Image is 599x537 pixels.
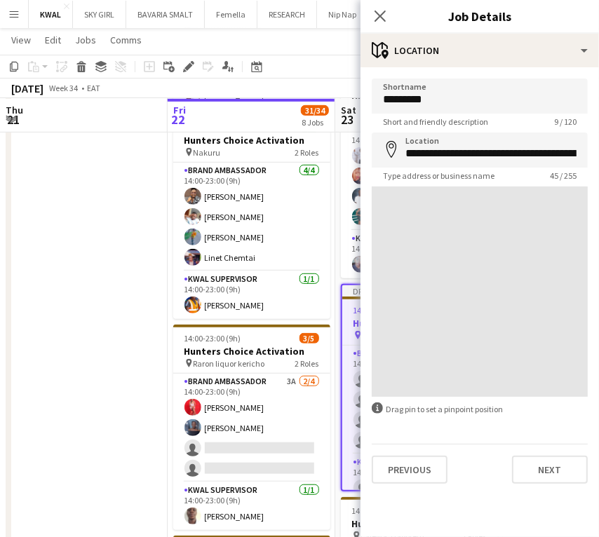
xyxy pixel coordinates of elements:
[299,333,319,344] span: 3/5
[194,147,221,158] span: Nakuru
[173,482,330,530] app-card-role: KWAL SUPERVISOR1/114:00-23:00 (9h)[PERSON_NAME]
[341,231,498,278] app-card-role: KWAL SUPERVISOR1/114:00-23:00 (9h)[PERSON_NAME]
[105,31,147,49] a: Comms
[352,505,409,516] span: 14:00-22:00 (8h)
[173,271,330,319] app-card-role: KWAL SUPERVISOR1/114:00-23:00 (9h)[PERSON_NAME]
[372,402,588,416] div: Drag pin to set a pinpoint position
[257,1,317,28] button: RESEARCH
[341,73,498,278] app-job-card: 14:00-23:00 (9h)5/5Hunters Choice Activation Kapbrandy2 RolesBrand Ambassador4/414:00-23:00 (9h)[...
[342,346,497,454] app-card-role: Brand Ambassador0/414:00-23:00 (9h)
[11,34,31,46] span: View
[45,34,61,46] span: Edit
[126,1,205,28] button: BAVARIA SMALT
[341,104,356,116] span: Sat
[539,170,588,181] span: 45 / 255
[29,1,73,28] button: KWAL
[341,122,498,231] app-card-role: Brand Ambassador4/414:00-23:00 (9h)[PERSON_NAME][PERSON_NAME][PERSON_NAME][PERSON_NAME]
[302,117,328,128] div: 8 Jobs
[6,104,23,116] span: Thu
[372,116,499,127] span: Short and friendly description
[11,81,43,95] div: [DATE]
[110,34,142,46] span: Comms
[341,284,498,491] app-job-card: Draft14:00-23:00 (9h)0/5Hunters Choice Activation Kapbrandy2 RolesBrand Ambassador0/414:00-23:00 ...
[194,358,265,369] span: Raron liquor kericho
[341,517,498,530] h3: Hunters Choice Activation
[6,31,36,49] a: View
[295,358,319,369] span: 2 Roles
[372,456,447,484] button: Previous
[205,1,257,28] button: Femella
[73,1,126,28] button: SKY GIRL
[317,1,368,28] button: Nip Nap
[173,134,330,147] h3: Hunters Choice Activation
[87,83,100,93] div: EAT
[301,105,329,116] span: 31/34
[173,163,330,271] app-card-role: Brand Ambassador4/414:00-23:00 (9h)[PERSON_NAME][PERSON_NAME][PERSON_NAME]Linet Chemtai
[295,147,319,158] span: 2 Roles
[342,317,497,329] h3: Hunters Choice Activation
[342,285,497,297] div: Draft
[69,31,102,49] a: Jobs
[75,34,96,46] span: Jobs
[512,456,588,484] button: Next
[372,170,506,181] span: Type address or business name
[173,114,330,319] app-job-card: 14:00-23:00 (9h)5/5Hunters Choice Activation Nakuru2 RolesBrand Ambassador4/414:00-23:00 (9h)[PER...
[173,104,186,116] span: Fri
[361,7,599,25] h3: Job Details
[184,333,241,344] span: 14:00-23:00 (9h)
[46,83,81,93] span: Week 34
[173,325,330,530] app-job-card: 14:00-23:00 (9h)3/5Hunters Choice Activation Raron liquor kericho2 RolesBrand Ambassador3A2/414:0...
[171,111,186,128] span: 22
[4,111,23,128] span: 21
[339,111,356,128] span: 23
[354,305,410,315] span: 14:00-23:00 (9h)
[173,374,330,482] app-card-role: Brand Ambassador3A2/414:00-23:00 (9h)[PERSON_NAME][PERSON_NAME]
[361,34,599,67] div: Location
[342,454,497,502] app-card-role: KWAL SUPERVISOR0/114:00-23:00 (9h)
[173,345,330,358] h3: Hunters Choice Activation
[543,116,588,127] span: 9 / 120
[39,31,67,49] a: Edit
